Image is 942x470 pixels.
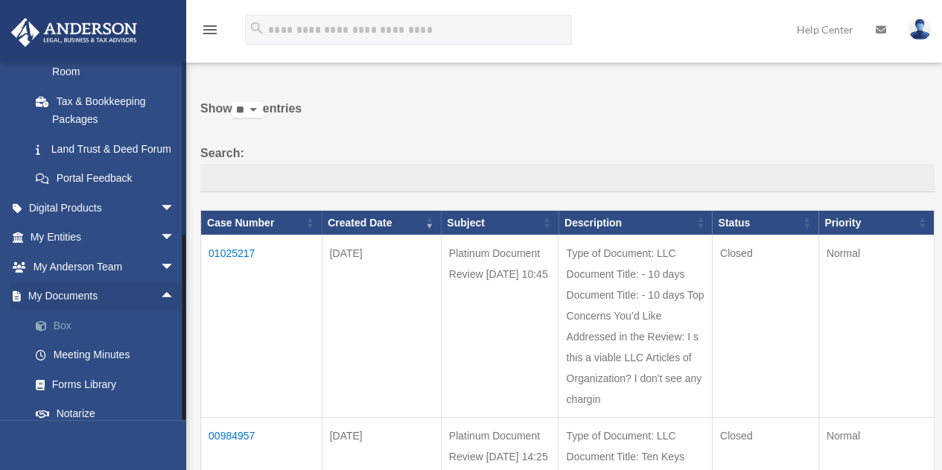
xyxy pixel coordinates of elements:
a: Tax & Bookkeeping Packages [21,86,190,134]
td: [DATE] [322,235,441,418]
i: menu [201,21,219,39]
a: Land Trust & Deed Forum [21,134,190,164]
td: 01025217 [201,235,322,418]
td: Closed [712,235,818,418]
a: Portal Feedback [21,164,190,194]
input: Search: [200,164,935,192]
a: Meeting Minutes [21,340,197,370]
th: Description: activate to sort column ascending [558,210,712,235]
th: Case Number: activate to sort column ascending [201,210,322,235]
a: menu [201,26,219,39]
img: Anderson Advisors Platinum Portal [7,18,141,47]
label: Show entries [200,98,935,134]
span: arrow_drop_down [160,193,190,223]
a: My Documentsarrow_drop_up [10,282,197,311]
a: Platinum Knowledge Room [21,39,190,86]
span: arrow_drop_up [160,282,190,312]
label: Search: [200,143,935,192]
a: Digital Productsarrow_drop_down [10,193,197,223]
td: Type of Document: LLC Document Title: - 10 days Document Title: - 10 days Top Concerns You’d Like... [558,235,712,418]
i: search [249,20,265,36]
th: Created Date: activate to sort column ascending [322,210,441,235]
th: Priority: activate to sort column ascending [818,210,934,235]
th: Subject: activate to sort column ascending [441,210,558,235]
a: My Entitiesarrow_drop_down [10,223,197,253]
a: Box [21,311,197,340]
a: Notarize [21,399,197,429]
td: Normal [818,235,934,418]
a: Forms Library [21,369,197,399]
td: Platinum Document Review [DATE] 10:45 [441,235,558,418]
a: My Anderson Teamarrow_drop_down [10,252,197,282]
img: User Pic [908,19,931,40]
th: Status: activate to sort column ascending [712,210,818,235]
select: Showentries [232,102,263,119]
span: arrow_drop_down [160,252,190,282]
span: arrow_drop_down [160,223,190,253]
